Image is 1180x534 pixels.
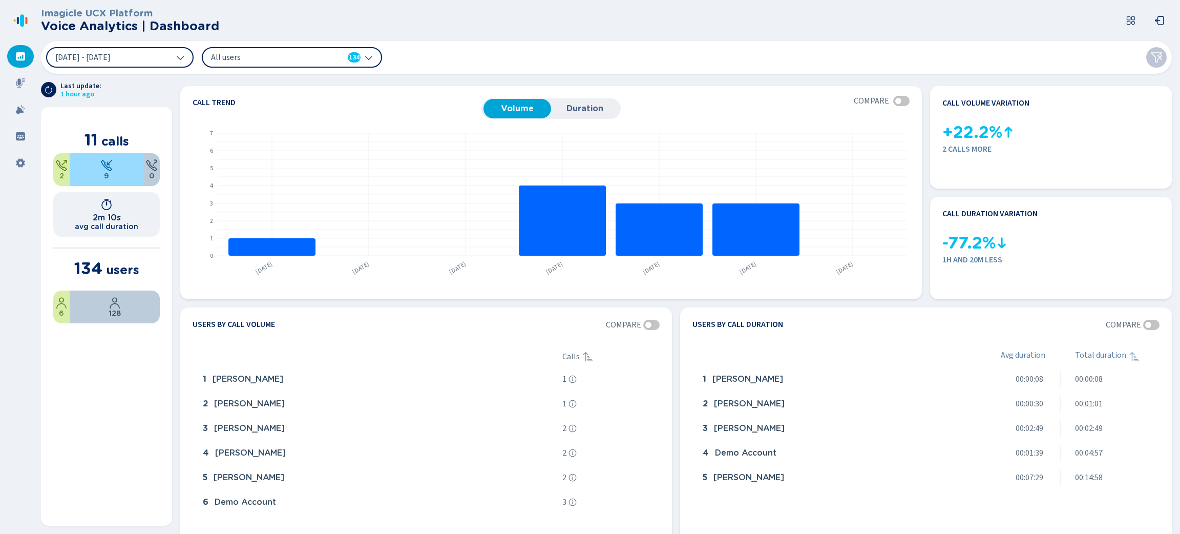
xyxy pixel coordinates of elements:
[562,448,566,458] span: 2
[365,53,373,61] svg: chevron-down
[562,352,580,361] span: Calls
[562,399,566,408] span: 1
[203,375,206,384] span: 1
[15,105,26,115] svg: alarm-filled
[1016,424,1043,433] span: 00:02:49
[211,52,329,63] span: All users
[104,172,109,180] span: 9
[109,297,121,309] svg: user-profile
[7,152,34,174] div: Settings
[55,53,111,61] span: [DATE] - [DATE]
[203,399,208,408] span: 2
[100,159,113,172] svg: telephone-inbound
[1016,473,1043,482] span: 00:07:29
[699,467,957,488] div: Abdullah Qasem
[349,52,360,63] span: 134
[568,498,577,506] svg: info-circle
[1075,375,1103,384] span: 00:00:08
[1075,448,1103,458] span: 00:04:57
[215,498,276,507] span: Demo Account
[483,99,551,118] button: Volume
[46,47,194,68] button: [DATE] - [DATE]
[7,45,34,68] div: Dashboard
[703,424,708,433] span: 3
[703,375,706,384] span: 1
[210,199,213,208] text: 3
[692,320,783,330] h4: Users by call duration
[214,424,285,433] span: [PERSON_NAME]
[448,260,468,276] text: [DATE]
[85,130,98,150] span: 11
[713,473,784,482] span: [PERSON_NAME]
[562,424,566,433] span: 2
[1150,51,1163,64] svg: funnel-disabled
[45,86,53,94] svg: arrow-clockwise
[942,209,1038,218] h4: Call duration variation
[641,260,661,276] text: [DATE]
[203,498,208,507] span: 6
[60,82,101,90] span: Last update:
[199,418,558,439] div: Abdullah Qasem
[210,129,213,138] text: 7
[254,260,274,276] text: [DATE]
[715,448,776,458] span: Demo Account
[214,399,285,408] span: [PERSON_NAME]
[199,394,558,414] div: Omar Radwan
[70,153,143,186] div: 81.82%
[562,498,566,507] span: 3
[712,375,783,384] span: [PERSON_NAME]
[551,99,619,118] button: Duration
[100,198,113,211] svg: timer
[568,474,577,482] svg: info-circle
[41,8,219,19] h3: Imagicle UCX Platform
[703,399,708,408] span: 2
[145,159,158,172] svg: unknown-call
[210,234,213,243] text: 1
[1001,351,1045,363] span: Avg duration
[351,260,371,276] text: [DATE]
[738,260,758,276] text: [DATE]
[568,375,577,383] svg: info-circle
[70,291,160,323] div: 95.52%
[714,424,785,433] span: [PERSON_NAME]
[562,351,660,363] div: Calls
[1128,351,1141,363] svg: sortAscending
[699,418,957,439] div: Omar Radwan
[1075,351,1160,363] div: Total duration
[53,291,70,323] div: 4.48%
[606,320,641,330] span: Compare
[193,98,481,107] h4: Call trend
[15,51,26,61] svg: dashboard-filled
[41,19,219,33] h2: Voice Analytics | Dashboard
[699,394,957,414] div: Andrea Sonnino
[213,375,283,384] span: [PERSON_NAME]
[143,153,160,186] div: 0%
[55,297,68,309] svg: user-profile
[942,255,1160,264] span: 1h and 20m less
[199,443,558,463] div: Andrea Sonnino
[996,237,1008,249] svg: kpi-down
[942,145,1160,154] span: 2 calls more
[1002,126,1015,138] svg: kpi-up
[15,78,26,88] svg: mic-fill
[203,473,207,482] span: 5
[582,351,594,363] div: Sorted ascending, click to sort descending
[60,90,101,98] span: 1 hour ago
[215,448,286,458] span: [PERSON_NAME]
[7,125,34,148] div: Groups
[203,448,209,458] span: 4
[489,104,546,113] span: Volume
[1106,320,1141,330] span: Compare
[942,234,996,253] span: -77.2%
[59,309,64,317] span: 6
[210,147,213,155] text: 6
[703,448,709,458] span: 4
[176,53,184,61] svg: chevron-down
[1075,424,1103,433] span: 00:02:49
[7,98,34,121] div: Alarms
[106,262,139,277] span: users
[149,172,154,180] span: 0
[210,164,213,173] text: 5
[568,400,577,408] svg: info-circle
[1154,15,1165,26] svg: box-arrow-left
